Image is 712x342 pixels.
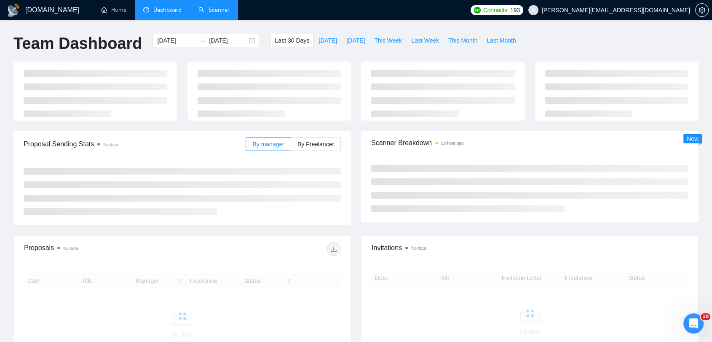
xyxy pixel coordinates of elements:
span: [DATE] [319,36,337,45]
span: No data [63,246,78,251]
a: setting [695,7,709,13]
span: swap-right [199,37,206,44]
span: user [530,7,536,13]
span: Last Month [487,36,516,45]
span: No data [103,143,118,147]
input: Start date [157,36,195,45]
a: homeHome [101,6,126,13]
span: By manager [252,141,284,148]
button: [DATE] [342,34,369,47]
span: [DATE] [346,36,365,45]
span: This Week [374,36,402,45]
span: Invitations [372,242,688,253]
span: setting [696,7,708,13]
time: an hour ago [441,141,463,145]
span: Scanner Breakdown [371,137,688,148]
span: Dashboard [153,6,182,13]
span: 10 [701,313,710,320]
button: Last Week [407,34,444,47]
span: By Freelancer [297,141,334,148]
span: 193 [510,5,519,15]
img: upwork-logo.png [474,7,481,13]
span: dashboard [143,7,149,13]
button: Last 30 Days [270,34,314,47]
span: No data [411,246,426,250]
button: [DATE] [314,34,342,47]
span: Connects: [483,5,509,15]
a: searchScanner [198,6,230,13]
div: Proposals [24,242,182,256]
span: This Month [448,36,477,45]
iframe: Intercom live chat [683,313,704,334]
img: logo [7,4,20,17]
button: Last Month [482,34,520,47]
span: Proposal Sending Stats [24,139,246,149]
span: Last Week [411,36,439,45]
span: to [199,37,206,44]
span: Last 30 Days [275,36,309,45]
button: This Week [369,34,407,47]
button: This Month [444,34,482,47]
button: setting [695,3,709,17]
span: New [687,135,699,142]
h1: Team Dashboard [13,34,142,54]
input: End date [209,36,247,45]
